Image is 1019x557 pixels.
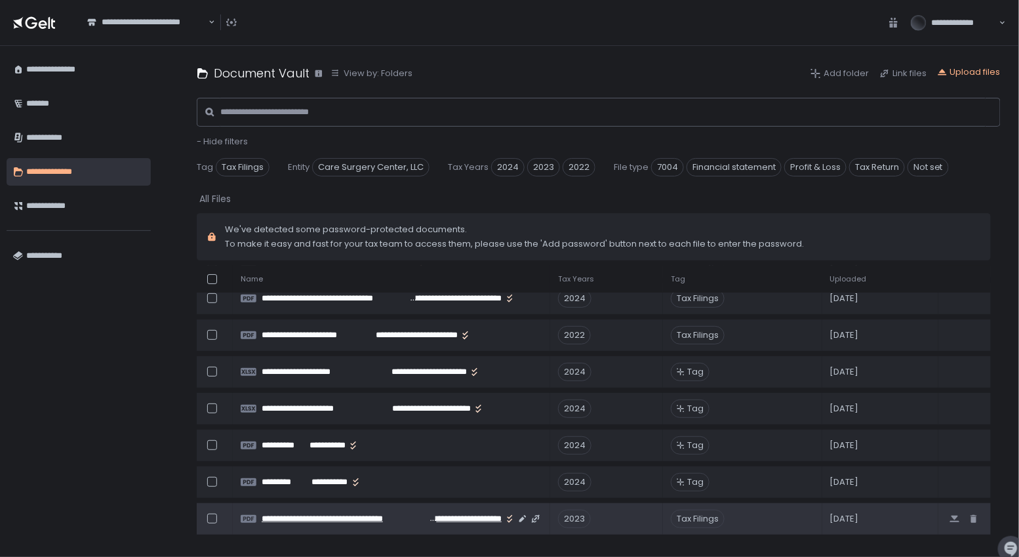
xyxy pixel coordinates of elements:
[671,274,685,284] span: Tag
[288,161,310,173] span: Entity
[199,192,233,205] button: All Files
[687,476,704,488] span: Tag
[830,403,859,415] span: [DATE]
[849,158,905,176] span: Tax Return
[527,158,560,176] span: 2023
[241,274,263,284] span: Name
[908,158,949,176] span: Not set
[558,289,591,308] div: 2024
[197,136,248,148] button: - Hide filters
[687,158,782,176] span: Financial statement
[651,158,684,176] span: 7004
[558,473,591,491] div: 2024
[558,326,591,344] div: 2022
[558,363,591,381] div: 2024
[614,161,649,173] span: File type
[491,158,525,176] span: 2024
[312,158,430,176] span: Care Surgery Center, LLC
[671,510,725,528] span: Tax Filings
[671,289,725,308] span: Tax Filings
[830,293,859,304] span: [DATE]
[197,161,213,173] span: Tag
[671,326,725,344] span: Tax Filings
[830,476,859,488] span: [DATE]
[225,224,804,236] span: We've detected some password-protected documents.
[687,403,704,415] span: Tag
[558,400,591,418] div: 2024
[225,238,804,250] span: To make it easy and fast for your tax team to access them, please use the 'Add password' button n...
[830,440,859,451] span: [DATE]
[216,158,270,176] span: Tax Filings
[79,9,215,37] div: Search for option
[784,158,847,176] span: Profit & Loss
[214,64,310,82] h1: Document Vault
[199,192,231,205] div: All Files
[563,158,595,176] span: 2022
[830,329,859,341] span: [DATE]
[558,436,591,455] div: 2024
[448,161,489,173] span: Tax Years
[830,366,859,378] span: [DATE]
[830,274,867,284] span: Uploaded
[558,510,591,528] div: 2023
[937,66,1001,78] button: Upload files
[558,274,594,284] span: Tax Years
[687,366,704,378] span: Tag
[197,135,248,148] span: - Hide filters
[879,68,927,79] button: Link files
[810,68,869,79] button: Add folder
[687,440,704,451] span: Tag
[330,68,412,79] button: View by: Folders
[830,513,859,525] span: [DATE]
[87,28,207,41] input: Search for option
